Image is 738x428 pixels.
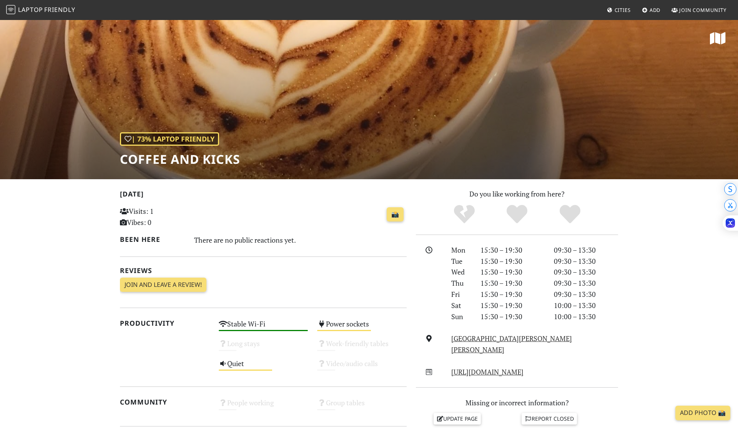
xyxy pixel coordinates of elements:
[194,234,407,246] div: There are no public reactions yet.
[312,337,411,357] div: Work-friendly tables
[476,266,549,278] div: 15:30 – 19:30
[312,357,411,377] div: Video/audio calls
[476,289,549,300] div: 15:30 – 19:30
[214,337,313,357] div: Long stays
[120,132,219,146] div: | 73% Laptop Friendly
[447,266,476,278] div: Wed
[6,5,15,14] img: LaptopFriendly
[522,413,577,425] a: Report closed
[447,278,476,289] div: Thu
[615,7,631,13] span: Cities
[650,7,661,13] span: Add
[604,3,634,17] a: Cities
[544,204,597,225] div: Definitely!
[44,5,75,14] span: Friendly
[447,289,476,300] div: Fri
[416,188,618,200] p: Do you like working from here?
[312,318,411,337] div: Power sockets
[476,278,549,289] div: 15:30 – 19:30
[639,3,664,17] a: Add
[476,256,549,267] div: 15:30 – 19:30
[675,406,730,420] a: Add Photo 📸
[214,357,313,377] div: Quiet
[120,319,209,327] h2: Productivity
[120,152,240,167] h1: Coffee and Kicks
[549,289,623,300] div: 09:30 – 13:30
[120,190,407,201] h2: [DATE]
[438,204,491,225] div: No
[434,413,481,425] a: Update page
[476,245,549,256] div: 15:30 – 19:30
[416,397,618,408] p: Missing or incorrect information?
[120,398,209,406] h2: Community
[312,396,411,416] div: Group tables
[476,311,549,322] div: 15:30 – 19:30
[451,367,524,376] a: [URL][DOMAIN_NAME]
[447,300,476,311] div: Sat
[447,256,476,267] div: Tue
[549,311,623,322] div: 10:00 – 13:30
[549,256,623,267] div: 09:30 – 13:30
[120,266,407,275] h2: Reviews
[490,204,544,225] div: Yes
[447,311,476,322] div: Sun
[214,318,313,337] div: Stable Wi-Fi
[549,278,623,289] div: 09:30 – 13:30
[120,206,209,228] p: Visits: 1 Vibes: 0
[668,3,730,17] a: Join Community
[6,3,75,17] a: LaptopFriendly LaptopFriendly
[387,207,404,222] a: 📸
[549,266,623,278] div: 09:30 – 13:30
[451,334,572,354] a: [GEOGRAPHIC_DATA][PERSON_NAME][PERSON_NAME]
[18,5,43,14] span: Laptop
[549,300,623,311] div: 10:00 – 13:30
[120,278,206,292] a: Join and leave a review!
[447,245,476,256] div: Mon
[679,7,726,13] span: Join Community
[120,235,185,243] h2: Been here
[214,396,313,416] div: People working
[476,300,549,311] div: 15:30 – 19:30
[549,245,623,256] div: 09:30 – 13:30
